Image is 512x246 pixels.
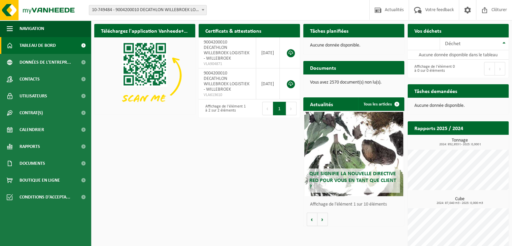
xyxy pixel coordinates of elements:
span: 9004200010 DECATHLON WILLEBROEK LOGISTIEK - WILLEBROEK [204,71,249,92]
span: Tableau de bord [20,37,56,54]
a: Que signifie la nouvelle directive RED pour vous en tant que client ? [304,112,403,196]
h2: Tâches planifiées [303,24,355,37]
h2: Rapports 2025 / 2024 [408,121,470,134]
span: Que signifie la nouvelle directive RED pour vous en tant que client ? [309,171,396,189]
h3: Cube [411,197,509,205]
h2: Téléchargez l'application Vanheede+ maintenant! [94,24,195,37]
span: Déchet [445,41,460,47]
span: 10-749484 - 9004200010 DECATHLON WILLEBROEK LOGISTIEK - WILLEBROEK [89,5,207,15]
h3: Tonnage [411,138,509,146]
span: VLA904871 [204,61,250,67]
button: Previous [262,102,273,115]
button: Next [286,102,297,115]
span: 2024: 952,953 t - 2025: 0,000 t [411,143,509,146]
span: Rapports [20,138,40,155]
span: Conditions d'accepta... [20,189,70,206]
span: 10-749484 - 9004200010 DECATHLON WILLEBROEK LOGISTIEK - WILLEBROEK [89,5,206,15]
h2: Documents [303,61,343,74]
td: [DATE] [256,68,280,99]
td: [DATE] [256,37,280,68]
button: 1 [273,102,286,115]
a: Tous les articles [358,97,404,111]
span: Contacts [20,71,40,88]
span: Navigation [20,20,44,37]
span: Utilisateurs [20,88,47,104]
h2: Actualités [303,97,340,111]
span: Calendrier [20,121,44,138]
button: Next [495,62,505,75]
div: Affichage de l'élément 1 à 2 sur 2 éléments [202,101,246,116]
button: Volgende [317,213,328,226]
h2: Vos déchets [408,24,448,37]
img: Download de VHEPlus App [94,37,195,113]
span: 9004200010 DECATHLON WILLEBROEK LOGISTIEK - WILLEBROEK [204,40,249,61]
p: Aucune donnée disponible. [414,103,502,108]
span: VLA613610 [204,92,250,98]
span: Contrat(s) [20,104,43,121]
a: Consulter les rapports [450,134,508,148]
p: Aucune donnée disponible. [310,43,398,48]
td: Aucune donnée disponible dans le tableau [408,50,509,60]
button: Previous [484,62,495,75]
p: Affichage de l'élément 1 sur 10 éléments [310,202,401,207]
span: Documents [20,155,45,172]
p: Vous avez 2570 document(s) non lu(s). [310,80,398,85]
span: Boutique en ligne [20,172,60,189]
div: Affichage de l'élément 0 à 0 sur 0 éléments [411,61,455,76]
h2: Certificats & attestations [199,24,268,37]
h2: Tâches demandées [408,84,464,97]
span: 2024: 87,040 m3 - 2025: 0,000 m3 [411,202,509,205]
span: Données de l'entrepr... [20,54,71,71]
button: Vorige [307,213,317,226]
